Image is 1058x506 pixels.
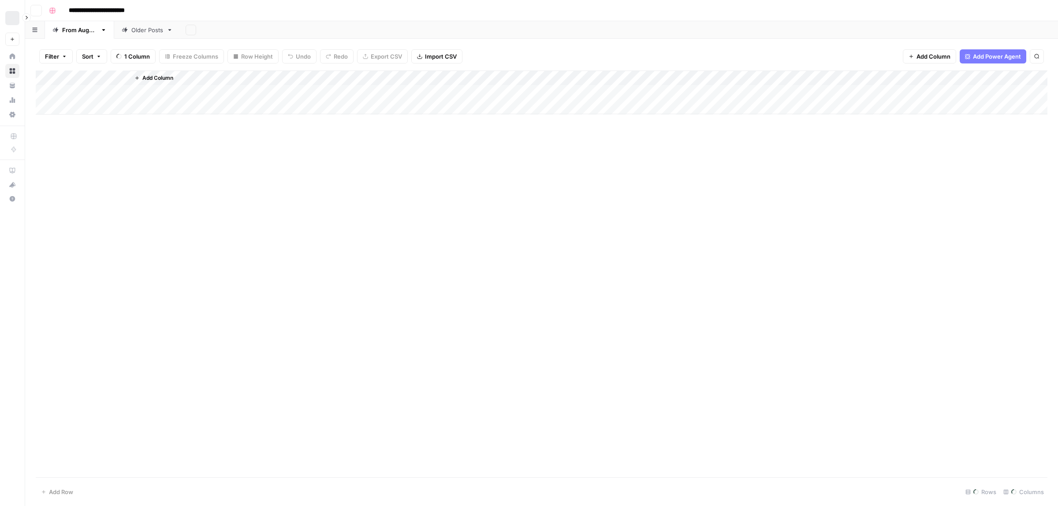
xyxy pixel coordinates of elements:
[173,52,218,61] span: Freeze Columns
[114,21,180,39] a: Older Posts
[39,49,73,63] button: Filter
[227,49,279,63] button: Row Height
[241,52,273,61] span: Row Height
[124,52,150,61] span: 1 Column
[49,487,73,496] span: Add Row
[45,52,59,61] span: Filter
[111,49,156,63] button: 1 Column
[76,49,107,63] button: Sort
[320,49,354,63] button: Redo
[131,26,163,34] div: Older Posts
[296,52,311,61] span: Undo
[5,178,19,192] button: What's new?
[62,26,97,34] div: From [DATE]
[5,49,19,63] a: Home
[6,178,19,191] div: What's new?
[903,49,956,63] button: Add Column
[334,52,348,61] span: Redo
[159,49,224,63] button: Freeze Columns
[5,78,19,93] a: Your Data
[282,49,317,63] button: Undo
[5,164,19,178] a: AirOps Academy
[5,108,19,122] a: Settings
[960,49,1026,63] button: Add Power Agent
[36,485,78,499] button: Add Row
[5,64,19,78] a: Browse
[357,49,408,63] button: Export CSV
[973,52,1021,61] span: Add Power Agent
[45,21,114,39] a: From [DATE]
[131,72,177,84] button: Add Column
[411,49,462,63] button: Import CSV
[5,93,19,107] a: Usage
[1000,485,1047,499] div: Columns
[916,52,950,61] span: Add Column
[5,192,19,206] button: Help + Support
[142,74,173,82] span: Add Column
[371,52,402,61] span: Export CSV
[962,485,1000,499] div: Rows
[82,52,93,61] span: Sort
[425,52,457,61] span: Import CSV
